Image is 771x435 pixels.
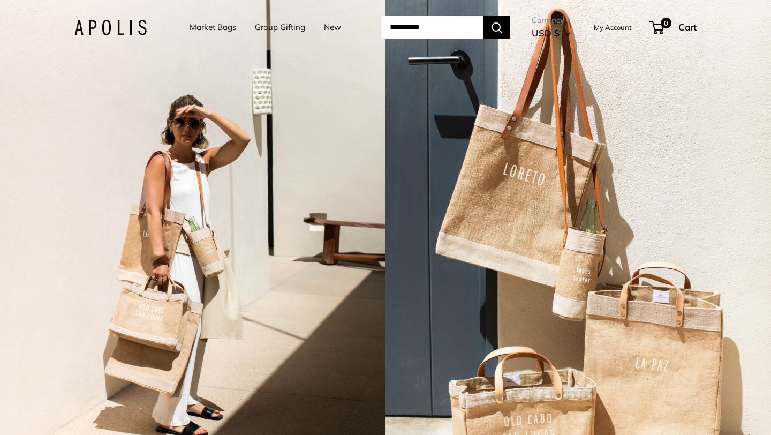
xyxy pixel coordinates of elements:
[661,18,671,28] span: 0
[483,16,510,39] button: Search
[74,20,147,35] img: Apolis
[190,20,236,35] a: Market Bags
[532,13,571,28] span: Currency
[532,25,571,42] button: USD $
[381,16,483,39] input: Search...
[255,20,305,35] a: Group Gifting
[678,21,697,33] span: Cart
[532,27,560,39] span: USD $
[651,19,697,36] a: 0 Cart
[324,20,341,35] a: New
[594,21,632,34] a: My Account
